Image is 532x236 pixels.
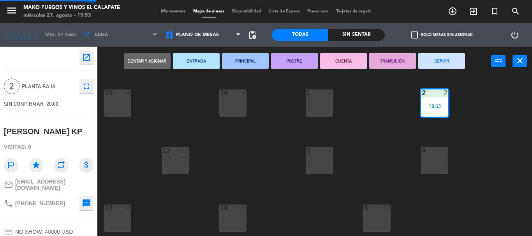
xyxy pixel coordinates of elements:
i: repeat [54,158,68,172]
button: CUENTA [320,53,367,69]
span: check_box_outline_blank [411,31,418,38]
div: 4 [242,205,247,212]
span: Mis reservas [157,9,189,14]
i: star [29,158,43,172]
button: power_input [491,55,506,67]
button: fullscreen [79,79,93,93]
i: search [511,7,520,16]
div: 4 [328,147,333,154]
i: sms [82,199,91,208]
span: Lista de Espera [265,9,303,14]
i: mail_outline [4,180,13,189]
i: open_in_new [82,53,91,62]
label: Solo mesas sin asignar [411,31,472,38]
i: close [515,56,525,65]
span: pending_actions [248,30,257,40]
i: exit_to_app [469,7,478,16]
i: fullscreen [82,82,91,91]
div: 13 [162,147,163,154]
button: open_in_new [79,51,93,65]
div: [PERSON_NAME] KP [4,125,82,138]
div: 4 [242,89,247,96]
div: 2 [444,89,448,96]
span: Pre-acceso [303,9,332,14]
div: 12 [181,147,189,154]
i: phone [4,199,13,208]
button: menu [6,5,18,19]
button: close [513,55,527,67]
div: 10 [220,205,220,212]
div: 16 [220,89,220,96]
button: ENTRADA [173,53,220,69]
div: 12 [383,205,391,212]
button: SERVIR [418,53,465,69]
i: outlined_flag [4,158,18,172]
i: power_settings_new [510,30,520,40]
i: menu [6,5,18,16]
button: PRINCIPAL [222,53,269,69]
i: turned_in_not [490,7,499,16]
div: Todas [272,29,328,41]
span: SIN CONFIRMAR [4,101,44,107]
span: [PHONE_NUMBER] [15,200,65,206]
i: power_input [494,56,503,65]
span: Tarjetas de regalo [332,9,375,14]
span: Disponibilidad [228,9,265,14]
i: arrow_drop_down [67,30,76,40]
i: add_circle_outline [448,7,457,16]
button: Sentar y Asignar [124,53,171,69]
div: 4 [328,89,333,96]
div: miércoles 27. agosto - 19:53 [23,12,120,19]
div: 5 [364,205,365,212]
span: PLANTA BAJA [22,82,76,91]
div: 19:53 [421,103,448,109]
div: Visitas: 0 [4,140,93,154]
div: 4 [127,89,131,96]
span: PLANO DE MESAS [176,32,219,38]
span: Cena [95,32,108,38]
button: sms [79,196,93,210]
span: [EMAIL_ADDRESS][DOMAIN_NAME] [15,178,93,191]
span: 2 [4,79,19,94]
button: TRANSICIÓN [369,53,416,69]
span: Mapa de mesas [189,9,228,14]
div: Sin sentar [328,29,385,41]
span: 20:00 [46,101,58,107]
i: attach_money [79,158,93,172]
div: 4 [444,147,448,154]
a: mail_outline[EMAIL_ADDRESS][DOMAIN_NAME] [4,178,93,191]
span: NO SHOW: 40000 USD [15,229,73,235]
div: Mako Fuegos y Vinos El Calafate [23,4,120,12]
button: POSTRE [271,53,318,69]
div: 4 [127,205,131,212]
